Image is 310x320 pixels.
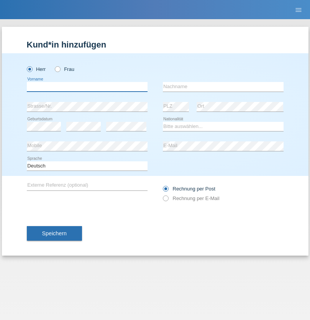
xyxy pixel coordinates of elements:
h1: Kund*in hinzufügen [27,40,284,49]
button: Speichern [27,226,82,241]
a: menu [291,7,306,12]
input: Frau [55,66,60,71]
input: Rechnung per Post [163,186,168,195]
span: Speichern [42,230,67,236]
i: menu [295,6,302,14]
label: Herr [27,66,46,72]
label: Frau [55,66,74,72]
input: Rechnung per E-Mail [163,195,168,205]
input: Herr [27,66,32,71]
label: Rechnung per E-Mail [163,195,220,201]
label: Rechnung per Post [163,186,215,192]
